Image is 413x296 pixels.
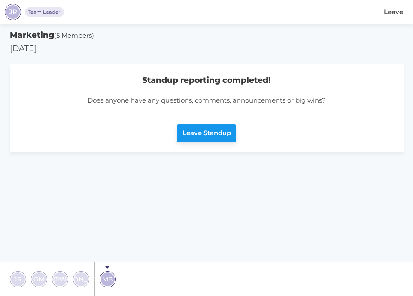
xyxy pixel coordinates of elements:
[384,7,403,17] span: Leave
[10,29,404,41] h5: Marketing
[378,3,408,21] button: Leave
[33,274,45,284] span: GM
[53,274,109,284] span: [PERSON_NAME]
[54,31,94,39] span: (5 Members)
[102,274,113,284] span: MB
[19,96,394,106] p: Does anyone have any questions, comments, announcements or big wins?
[10,42,404,54] p: [DATE]
[14,274,22,284] span: JR
[28,9,61,16] span: Team Leader
[177,124,236,142] button: Leave Standup
[182,128,231,138] span: Leave Standup
[9,7,17,17] span: JR
[19,74,394,86] h5: Standup reporting completed!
